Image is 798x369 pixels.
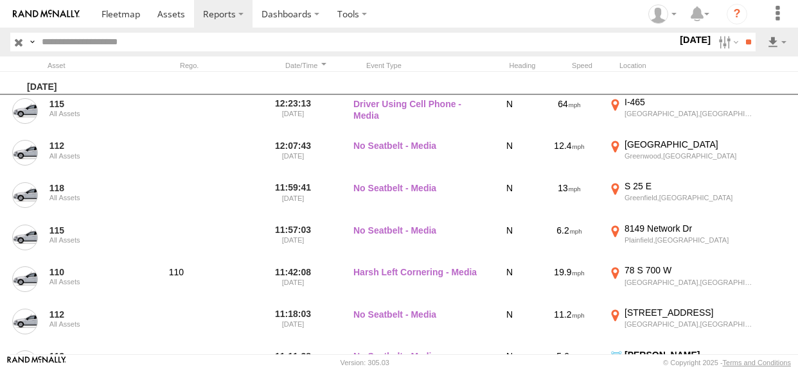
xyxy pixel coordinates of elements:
div: All Assets [49,320,142,328]
label: Click to View Event Location [607,139,754,178]
div: 8149 Network Dr [625,223,752,234]
label: Click to View Event Location [607,307,754,347]
a: Terms and Conditions [723,359,791,366]
label: 11:59:41 [DATE] [269,180,317,220]
div: [GEOGRAPHIC_DATA],[GEOGRAPHIC_DATA] [625,109,752,118]
a: 112 [49,140,142,151]
label: Click to View Event Location [607,223,754,262]
div: Greenfield,[GEOGRAPHIC_DATA] [625,193,752,202]
div: [GEOGRAPHIC_DATA] [625,139,752,150]
label: Search Query [27,33,37,51]
label: Export results as... [766,33,788,51]
label: 11:18:03 [DATE] [269,307,317,347]
div: 12.4 [537,139,601,178]
div: 110 [169,266,262,278]
img: rand-logo.svg [13,10,80,19]
div: N [487,139,532,178]
div: N [487,223,532,262]
label: No Seatbelt - Media [353,139,482,178]
div: N [487,264,532,304]
label: Click to View Event Location [607,180,754,220]
label: No Seatbelt - Media [353,307,482,347]
div: © Copyright 2025 - [663,359,791,366]
div: 78 S 700 W [625,264,752,276]
div: 19.9 [537,264,601,304]
div: Click to Sort [281,61,330,70]
div: All Assets [49,152,142,160]
label: 11:42:08 [DATE] [269,264,317,304]
label: Click to View Event Location [607,96,754,136]
a: 118 [49,182,142,194]
div: Plainfield,[GEOGRAPHIC_DATA] [625,236,752,245]
div: N [487,96,532,136]
div: All Assets [49,194,142,202]
div: Version: 305.03 [341,359,389,366]
div: All Assets [49,110,142,117]
div: [STREET_ADDRESS] [625,307,752,318]
a: 115 [49,225,142,236]
label: No Seatbelt - Media [353,180,482,220]
a: 112 [49,309,142,320]
div: All Assets [49,278,142,286]
div: 6.2 [537,223,601,262]
a: 110 [49,266,142,278]
label: Driver Using Cell Phone - Media [353,96,482,136]
a: 115 [49,98,142,110]
label: Harsh Left Cornering - Media [353,264,482,304]
label: 12:07:43 [DATE] [269,139,317,178]
label: 11:57:03 [DATE] [269,223,317,262]
i: ? [727,4,747,24]
div: 13 [537,180,601,220]
div: I-465 [625,96,752,108]
label: No Seatbelt - Media [353,223,482,262]
div: [GEOGRAPHIC_DATA],[GEOGRAPHIC_DATA] [625,320,752,329]
div: 64 [537,96,601,136]
div: N [487,180,532,220]
div: Brandon Hickerson [644,4,681,24]
div: Greenwood,[GEOGRAPHIC_DATA] [625,151,752,160]
a: 113 [49,350,142,362]
div: N [487,307,532,347]
div: S 25 E [625,180,752,192]
div: [GEOGRAPHIC_DATA],[GEOGRAPHIC_DATA] [625,278,752,287]
div: [PERSON_NAME] [625,349,752,361]
label: Search Filter Options [713,33,741,51]
div: 11.2 [537,307,601,347]
label: [DATE] [677,33,713,47]
a: Visit our Website [7,356,66,369]
div: All Assets [49,236,142,244]
label: 12:23:13 [DATE] [269,96,317,136]
label: Click to View Event Location [607,264,754,304]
